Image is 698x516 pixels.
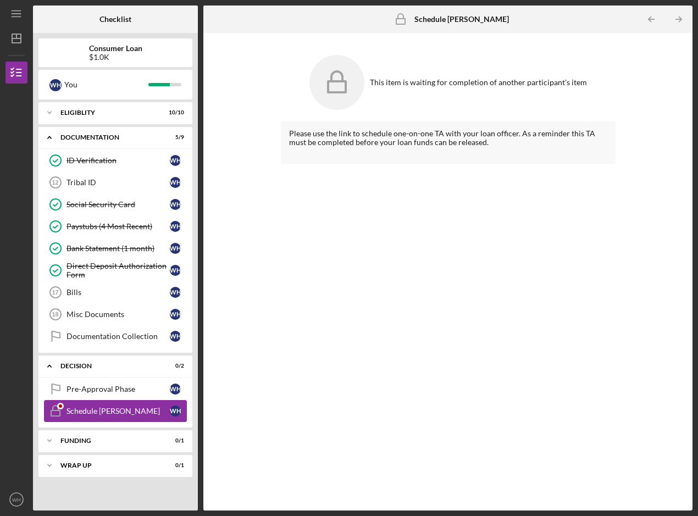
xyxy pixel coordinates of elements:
[164,134,184,141] div: 5 / 9
[60,109,157,116] div: Eligiblity
[44,259,187,281] a: Direct Deposit Authorization FormWH
[164,462,184,469] div: 0 / 1
[52,311,58,318] tspan: 18
[67,156,170,165] div: ID Verification
[67,200,170,209] div: Social Security Card
[60,437,157,444] div: Funding
[5,489,27,511] button: WH
[67,222,170,231] div: Paystubs (4 Most Recent)
[44,193,187,215] a: Social Security CardWH
[170,309,181,320] div: W H
[170,221,181,232] div: W H
[64,75,148,94] div: You
[99,15,131,24] b: Checklist
[67,244,170,253] div: Bank Statement (1 month)
[89,44,142,53] b: Consumer Loan
[44,149,187,171] a: ID VerificationWH
[67,178,170,187] div: Tribal ID
[52,179,58,186] tspan: 12
[289,129,607,147] div: Please use the link to schedule one-on-one TA with your loan officer. As a reminder this TA must ...
[170,155,181,166] div: W H
[52,289,58,296] tspan: 17
[67,288,170,297] div: Bills
[44,215,187,237] a: Paystubs (4 Most Recent)WH
[67,385,170,393] div: Pre-Approval Phase
[60,363,157,369] div: Decision
[12,497,21,503] text: WH
[67,262,170,279] div: Direct Deposit Authorization Form
[170,243,181,254] div: W H
[170,199,181,210] div: W H
[67,332,170,341] div: Documentation Collection
[89,53,142,62] div: $1.0K
[44,378,187,400] a: Pre-Approval PhaseWH
[170,384,181,395] div: W H
[170,265,181,276] div: W H
[370,78,587,87] div: This item is waiting for completion of another participant's item
[170,177,181,188] div: W H
[60,462,157,469] div: Wrap up
[60,134,157,141] div: Documentation
[170,406,181,417] div: W H
[414,15,509,24] b: Schedule [PERSON_NAME]
[164,363,184,369] div: 0 / 2
[49,79,62,91] div: W H
[44,237,187,259] a: Bank Statement (1 month)WH
[44,400,187,422] a: Schedule [PERSON_NAME]WH
[44,303,187,325] a: 18Misc DocumentsWH
[67,310,170,319] div: Misc Documents
[164,109,184,116] div: 10 / 10
[44,281,187,303] a: 17BillsWH
[44,325,187,347] a: Documentation CollectionWH
[164,437,184,444] div: 0 / 1
[67,407,170,415] div: Schedule [PERSON_NAME]
[170,287,181,298] div: W H
[44,171,187,193] a: 12Tribal IDWH
[170,331,181,342] div: W H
